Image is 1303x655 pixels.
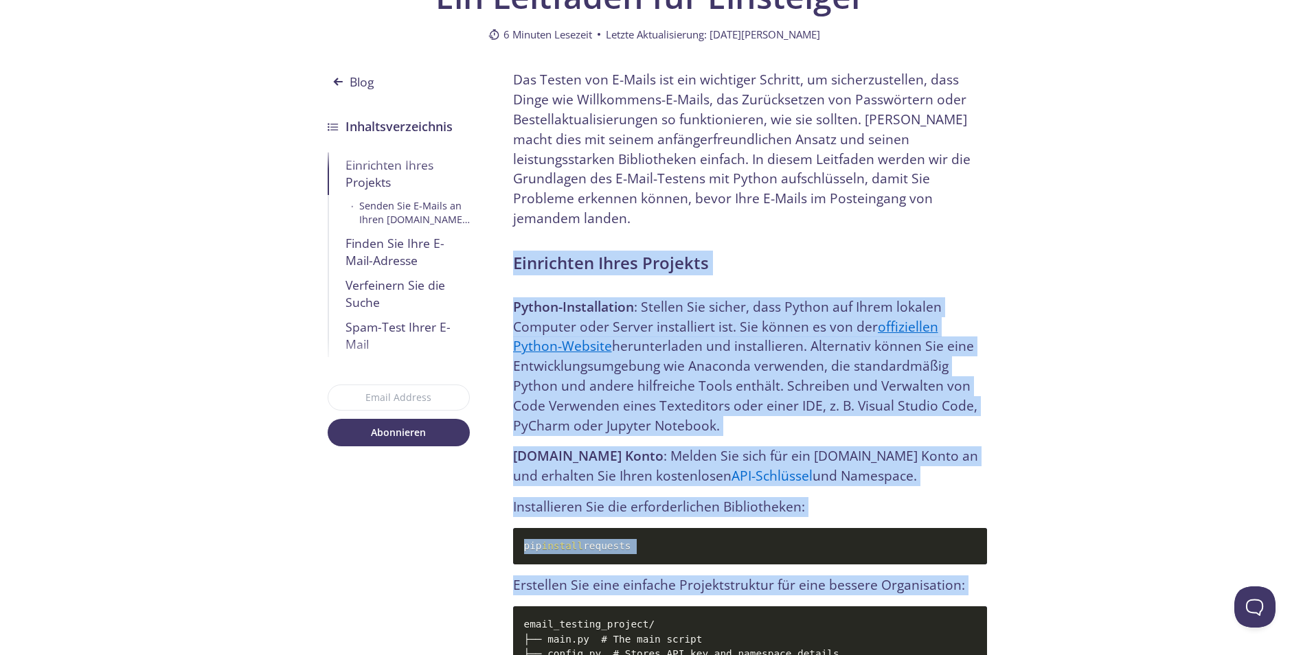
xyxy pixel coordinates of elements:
[513,297,634,316] strong: Python-Installation
[503,26,592,43] font: 6 Minuten Lesezeit
[513,70,987,228] p: Das Testen von E-Mails ist ein wichtiger Schritt, um sicherzustellen, dass Dinge wie Willkommens-...
[542,540,584,551] span: install
[345,117,453,136] h3: Inhaltsverzeichnis
[345,277,470,310] div: Verfeinern Sie die Suche
[513,446,664,465] strong: [DOMAIN_NAME] Konto
[1234,586,1276,628] iframe: Help Scout Beacon - Open
[328,419,470,446] button: Abonnieren
[345,157,470,190] div: Einrichten Ihres Projekts
[513,528,987,565] code: pip requests
[513,575,987,595] p: Erstellen Sie eine einfache Projektstruktur für eine bessere Organisation:
[359,199,470,227] div: Senden Sie E-Mails an Ihren [DOMAIN_NAME] Posteingang
[513,497,987,517] p: Installieren Sie die erforderlichen Bibliotheken:
[345,235,470,268] div: Finden Sie Ihre E-Mail-Adresse
[513,297,987,436] p: : Stellen Sie sicher, dass Python auf Ihrem lokalen Computer oder Server installiert ist. Sie kön...
[351,199,354,227] span: •
[345,319,470,352] div: Spam-Test Ihrer E-Mail
[328,384,470,411] input: Email Address
[350,76,374,88] font: Blog
[732,466,813,485] a: API-Schlüssel
[513,317,938,356] a: offiziellen Python-Website
[328,49,470,100] a: Blog
[513,251,987,275] h2: Einrichten Ihres Projekts
[606,27,820,41] font: Letzte Aktualisierung: [DATE][PERSON_NAME]
[513,446,987,486] p: : Melden Sie sich für ein [DOMAIN_NAME] Konto an und erhalten Sie Ihren kostenlosen und Namespace.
